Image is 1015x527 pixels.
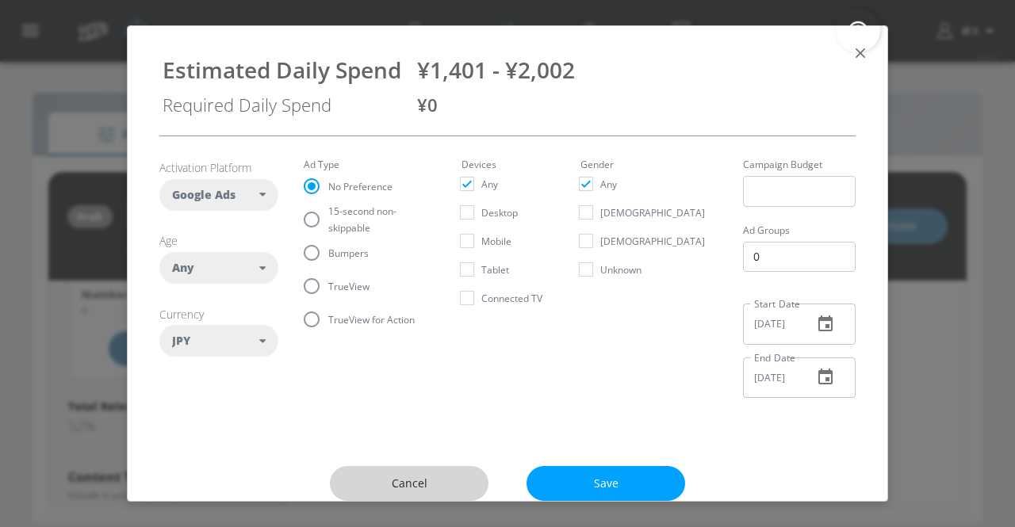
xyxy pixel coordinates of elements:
label: Ad Groups [743,226,856,235]
button: Cancel [330,466,488,502]
span: JPY [172,333,190,349]
legend: Ad Type [304,160,339,170]
div: JPY [159,325,278,357]
div: Estimated Daily Spend [163,55,401,85]
span: Desktop [481,204,518,221]
h6: Age [159,233,278,248]
h6: Activation Platform [159,160,278,175]
span: Google Ads [172,187,236,203]
div: Google Ads [159,179,278,211]
button: Open Resource Center [836,8,880,52]
span: No Preference [328,178,393,195]
label: Campaign Budget [743,160,856,170]
span: Mobile [481,233,511,250]
span: Unknown [600,262,642,278]
span: TrueView [328,278,370,295]
span: Any [600,176,617,193]
span: ¥1,401 - ¥2,002 [417,55,575,85]
span: Cancel [362,474,457,494]
span: Save [558,474,653,494]
span: 15-second non-skippable [328,203,423,236]
span: Bumpers [328,245,369,262]
legend: Gender [580,160,614,170]
div: Required Daily Spend [163,93,401,116]
span: Tablet [481,262,509,278]
div: Any [159,252,278,284]
legend: Devices [462,160,496,170]
button: Save [527,466,685,502]
span: Any [481,176,498,193]
span: [DEMOGRAPHIC_DATA] [600,204,705,221]
h6: Currency [159,307,278,322]
span: TrueView for Action [328,311,415,328]
span: Any [172,260,194,276]
span: [DEMOGRAPHIC_DATA] [600,233,705,250]
span: Connected TV [481,290,542,307]
div: ¥0 [417,93,852,116]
